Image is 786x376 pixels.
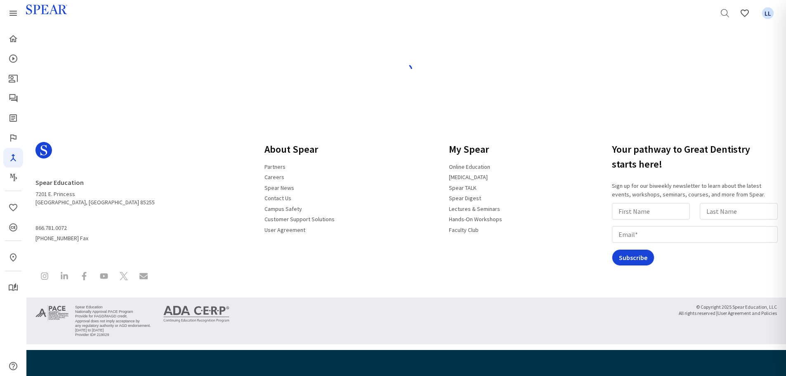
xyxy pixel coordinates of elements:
[3,148,23,168] a: Navigator Pro
[75,267,93,287] a: Spear Education on Facebook
[3,128,23,148] a: Faculty Club Elite
[75,328,151,333] li: [DATE] to [DATE]
[444,139,507,160] h3: My Spear
[762,7,774,19] span: LL
[700,203,778,220] input: Last Name
[3,108,23,128] a: Spear Digest
[735,3,755,23] a: Favorites
[75,333,151,337] li: Provider ID# 219029
[35,142,52,158] svg: Spear Logo
[35,175,89,190] a: Spear Education
[41,51,772,59] h4: Loading
[718,308,777,318] a: User Agreement and Policies
[444,181,482,195] a: Spear TALK
[95,267,113,287] a: Spear Education on YouTube
[260,212,340,226] a: Customer Support Solutions
[444,212,507,226] a: Hands-On Workshops
[260,191,296,205] a: Contact Us
[679,304,777,317] small: © Copyright 2025 Spear Education, LLC All rights reserved |
[758,3,778,23] a: Favorites
[612,139,781,175] h3: Your pathway to Great Dentistry starts here!
[444,191,486,205] a: Spear Digest
[3,356,23,376] a: Help
[3,168,23,187] a: Masters Program
[3,69,23,88] a: Patient Education
[260,160,290,174] a: Partners
[612,226,778,243] input: Email*
[35,221,72,235] a: 866.781.0072
[35,175,155,206] address: 7201 E. Princess [GEOGRAPHIC_DATA], [GEOGRAPHIC_DATA] 85255
[612,182,781,199] p: Sign up for our biweekly newsletter to learn about the latest events, workshops, seminars, course...
[400,63,413,76] img: spinner-blue.svg
[444,202,505,216] a: Lectures & Seminars
[35,304,68,322] img: Approved PACE Program Provider
[75,305,151,310] li: Spear Education
[3,49,23,69] a: Courses
[260,202,307,216] a: Campus Safety
[612,249,654,266] input: Subscribe
[260,223,310,237] a: User Agreement
[135,267,153,287] a: Contact Spear Education
[3,248,23,267] a: In-Person & Virtual
[3,218,23,237] a: CE Credits
[444,160,495,174] a: Online Education
[3,88,23,108] a: Spear Talk
[260,170,289,184] a: Careers
[3,198,23,218] a: Favorites
[163,306,229,322] img: ADA CERP Continuing Education Recognition Program
[715,3,735,23] a: Search
[3,278,23,298] a: My Study Club
[75,319,151,324] li: Approval does not imply acceptance by
[75,310,151,314] li: Nationally Approval PACE Program
[75,314,151,319] li: Provide for FAGD/MAGD credit.
[3,3,23,23] a: Spear Products
[612,203,690,220] input: First Name
[75,324,151,328] li: any regulatory authority or AGD endorsement.
[35,139,155,168] a: Spear Logo
[35,221,155,242] span: [PHONE_NUMBER] Fax
[55,267,73,287] a: Spear Education on LinkedIn
[260,181,299,195] a: Spear News
[3,29,23,49] a: Home
[444,170,493,184] a: [MEDICAL_DATA]
[444,223,484,237] a: Faculty Club
[35,267,54,287] a: Spear Education on Instagram
[260,139,340,160] h3: About Spear
[115,267,133,287] a: Spear Education on X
